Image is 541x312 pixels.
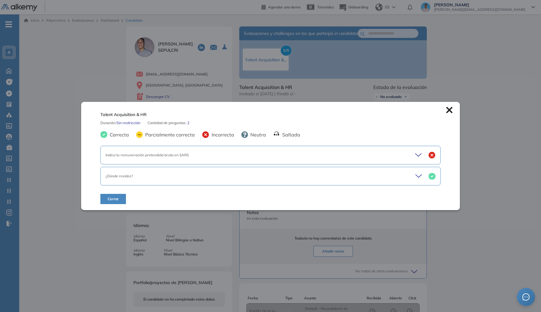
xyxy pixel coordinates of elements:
[100,120,116,126] span: Duración :
[116,120,140,126] span: Sin restricción
[100,194,126,204] button: Cerrar
[105,153,189,157] span: Indica tu remuneración pretendida bruta en $ARS
[148,120,187,126] span: Cantidad de preguntas:
[248,131,266,138] span: Neutra
[209,131,234,138] span: Incorrecta
[108,196,119,202] span: Cerrar
[280,131,300,138] span: Saltada
[105,174,133,178] span: ¿Dónde resides?
[107,131,129,138] span: Correcta
[187,120,189,126] span: 2
[100,112,147,118] span: Talent Acquisition & HR
[143,131,195,138] span: Parcialmente correcta
[522,293,530,301] span: message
